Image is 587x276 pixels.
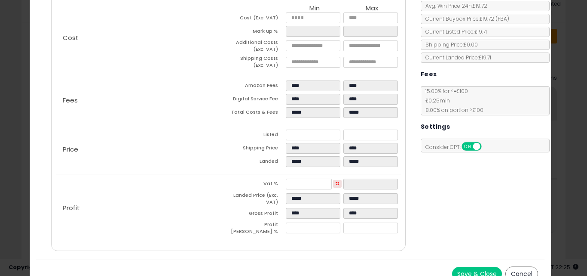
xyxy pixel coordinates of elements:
[421,41,478,48] span: Shipping Price: £0.00
[228,94,286,107] td: Digital Service Fee
[56,205,229,211] p: Profit
[228,39,286,55] td: Additional Costs (Exc. VAT)
[421,69,437,80] h5: Fees
[421,15,509,22] span: Current Buybox Price:
[228,130,286,143] td: Listed
[286,5,343,12] th: Min
[56,146,229,153] p: Price
[228,192,286,208] td: Landed Price (Exc. VAT)
[480,15,509,22] span: £19.72
[462,143,473,150] span: ON
[421,121,450,132] h5: Settings
[480,143,494,150] span: OFF
[421,54,491,61] span: Current Landed Price: £19.71
[228,107,286,121] td: Total Costs & Fees
[228,12,286,26] td: Cost (Exc. VAT)
[495,15,509,22] span: ( FBA )
[228,55,286,71] td: Shipping Costs (Exc. VAT)
[228,26,286,39] td: Mark up %
[228,179,286,192] td: Vat %
[228,143,286,156] td: Shipping Price
[421,87,483,114] span: 15.00 % for <= £100
[228,208,286,221] td: Gross Profit
[343,5,401,12] th: Max
[421,97,450,104] span: £0.25 min
[421,143,493,151] span: Consider CPT:
[228,221,286,237] td: Profit [PERSON_NAME] %
[421,106,483,114] span: 8.00 % on portion > £100
[421,28,487,35] span: Current Listed Price: £19.71
[228,81,286,94] td: Amazon Fees
[421,2,487,9] span: Avg. Win Price 24h: £19.72
[228,156,286,170] td: Landed
[56,97,229,104] p: Fees
[56,34,229,41] p: Cost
